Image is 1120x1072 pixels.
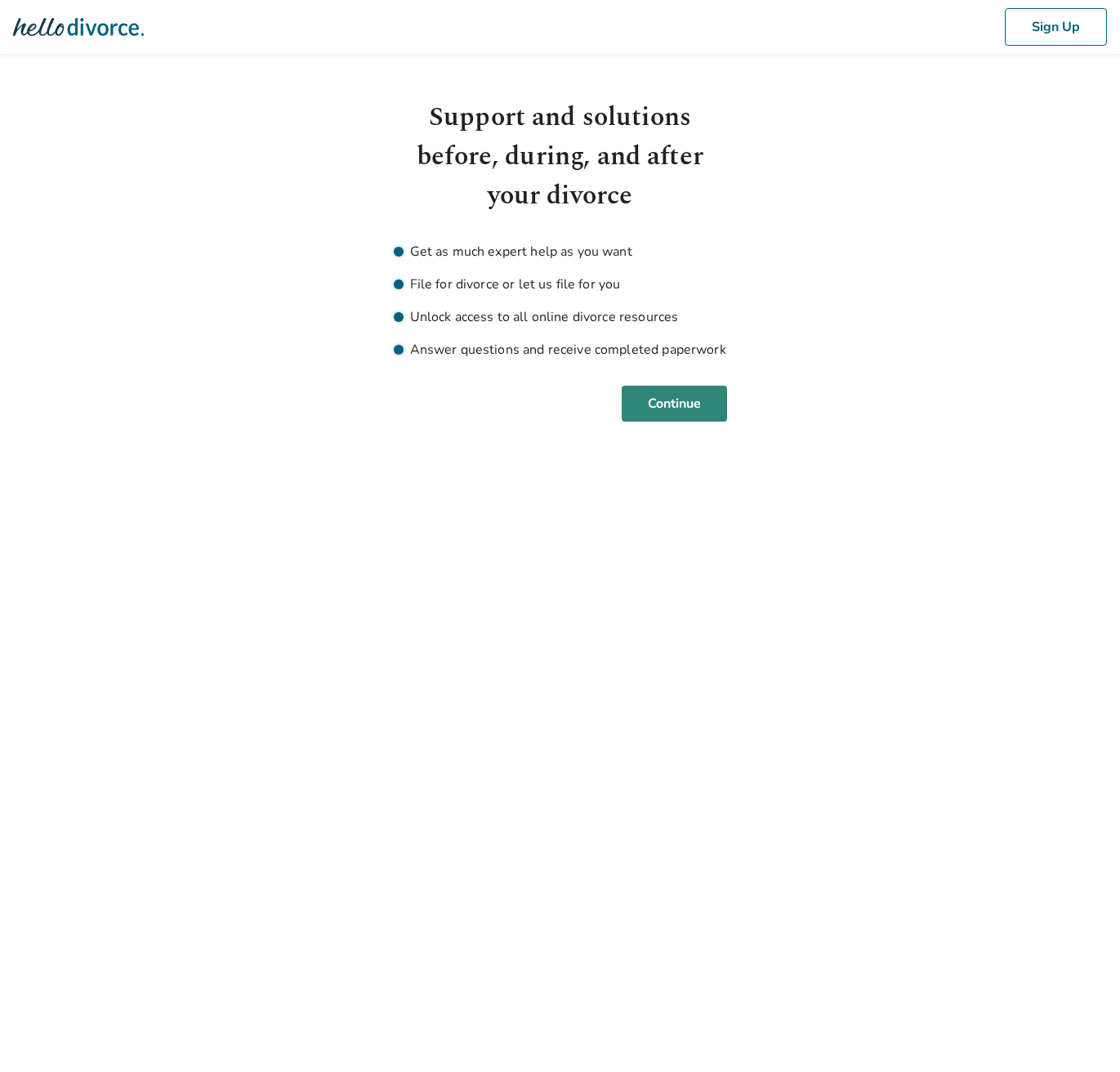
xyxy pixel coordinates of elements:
h1: Support and solutions before, during, and after your divorce [394,98,727,216]
button: Sign Up [1005,8,1107,46]
button: Continue [622,386,727,422]
li: Get as much expert help as you want [394,242,727,261]
li: Answer questions and receive completed paperwork [394,340,727,360]
iframe: Chat Widget [1038,994,1120,1072]
img: Hello Divorce Logo [13,11,144,43]
li: Unlock access to all online divorce resources [394,307,727,327]
li: File for divorce or let us file for you [394,275,727,294]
